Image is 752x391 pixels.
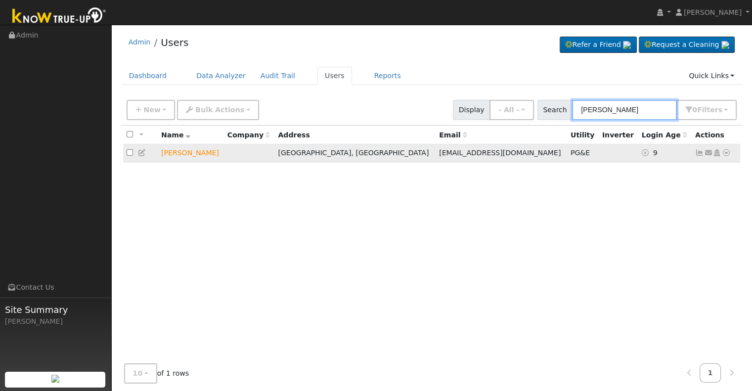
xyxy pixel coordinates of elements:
button: New [127,100,176,120]
a: Other actions [722,148,731,158]
div: Utility [571,130,595,140]
span: [EMAIL_ADDRESS][DOMAIN_NAME] [439,149,561,157]
img: retrieve [721,41,729,49]
span: s [718,106,722,114]
a: 1 [700,363,721,383]
a: Data Analyzer [189,67,253,85]
a: No login access [642,149,653,157]
span: Name [161,131,190,139]
span: Bulk Actions [195,106,244,114]
span: Email [439,131,467,139]
span: Company name [227,131,270,139]
a: Login As [712,149,721,157]
input: Search [572,100,677,120]
span: PG&E [571,149,590,157]
td: [GEOGRAPHIC_DATA], [GEOGRAPHIC_DATA] [274,144,436,163]
span: Days since last login [642,131,687,139]
button: Bulk Actions [177,100,259,120]
span: New [143,106,160,114]
td: Lead [158,144,224,163]
a: Users [161,37,188,48]
div: Address [278,130,432,140]
a: Request a Cleaning [639,37,735,53]
span: Display [453,100,490,120]
a: Users [317,67,352,85]
a: Audit Trail [253,67,303,85]
a: Reports [367,67,408,85]
button: 0Filters [676,100,737,120]
span: Site Summary [5,303,106,316]
img: retrieve [51,375,59,383]
button: 10 [124,363,157,384]
a: Edit User [138,149,147,157]
div: Inverter [602,130,635,140]
span: 10 [133,369,143,377]
span: Search [537,100,573,120]
span: of 1 rows [124,363,189,384]
a: Quick Links [681,67,742,85]
a: Dashboard [122,67,175,85]
div: [PERSON_NAME] [5,316,106,327]
span: Filter [697,106,722,114]
a: Admin [129,38,151,46]
div: Actions [695,130,737,140]
span: 09/06/2025 2:29:07 PM [653,149,658,157]
a: Show Graph [695,149,704,157]
img: Know True-Up [7,5,111,28]
span: [PERSON_NAME] [684,8,742,16]
a: bradleyswindell@gmail.com [704,148,713,158]
button: - All - [489,100,534,120]
a: Refer a Friend [560,37,637,53]
img: retrieve [623,41,631,49]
